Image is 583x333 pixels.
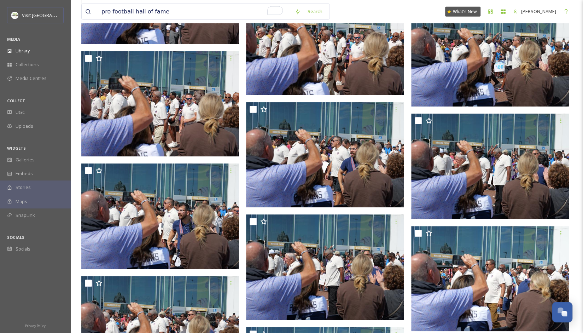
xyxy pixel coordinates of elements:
[16,156,35,163] span: Galleries
[411,1,569,107] img: Hall of Fame Walk - 250801 - P1023434.JPG
[81,51,239,157] img: Hall of Fame Walk - 250801 - P1023439.JPG
[22,12,77,18] span: Visit [GEOGRAPHIC_DATA]
[7,36,20,42] span: MEDIA
[16,123,33,130] span: Uploads
[16,109,25,116] span: UGC
[16,75,47,82] span: Media Centres
[81,163,239,269] img: Hall of Fame Walk - 250801 - P1023436.JPG
[25,323,46,328] span: Privacy Policy
[16,184,31,191] span: Stories
[16,47,30,54] span: Library
[521,8,556,15] span: [PERSON_NAME]
[411,114,569,219] img: Hall of Fame Walk - 250801 - P1023431.JPG
[552,302,572,322] button: Open Chat
[246,102,404,208] img: Hall of Fame Walk - 250801 - P1023435.JPG
[304,5,326,18] div: Search
[445,7,480,17] a: What's New
[246,214,404,320] img: Hall of Fame Walk - 250801 - P1023432.JPG
[16,246,30,252] span: Socials
[16,198,27,205] span: Maps
[98,4,291,19] input: To enrich screen reader interactions, please activate Accessibility in Grammarly extension settings
[16,212,35,219] span: SnapLink
[411,226,569,332] img: Hall of Fame Walk - 250801 - P1023428.JPG
[7,98,25,103] span: COLLECT
[7,145,26,151] span: WIDGETS
[7,235,24,240] span: SOCIALS
[11,12,18,19] img: download.jpeg
[16,170,33,177] span: Embeds
[509,5,560,18] a: [PERSON_NAME]
[16,61,39,68] span: Collections
[25,321,46,329] a: Privacy Policy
